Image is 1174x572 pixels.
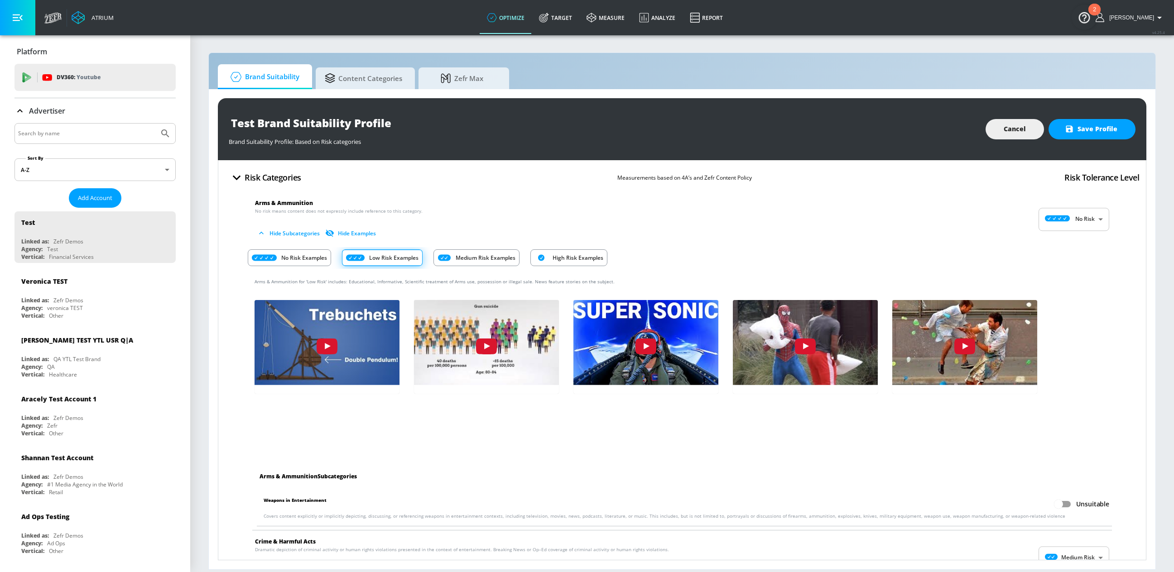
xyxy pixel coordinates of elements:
[47,304,83,312] div: veronica TEST
[428,67,496,89] span: Zefr Max
[885,295,1044,385] img: Xz5z1hBxejg
[323,226,380,241] button: Hide Examples
[281,253,327,262] p: No Risk Examples
[14,329,176,381] div: [PERSON_NAME] TEST YTL USR Q|ALinked as:QA YTL Test BrandAgency:QAVertical:Healthcare
[255,226,323,241] button: Hide Subcategories
[14,211,176,263] div: TestLinked as:Zefr DemosAgency:TestVertical:Financial Services
[21,277,67,286] div: Veronica TEST
[53,238,83,245] div: Zefr Demos
[21,371,44,378] div: Vertical:
[892,300,1037,394] button: Xz5z1hBxejg
[247,295,407,385] img: jTBDc19eW2o
[229,133,977,146] div: Brand Suitability Profile: Based on Risk categories
[14,505,176,557] div: Ad Ops TestingLinked as:Zefr DemosAgency:Ad OpsVertical:Other
[573,300,718,394] button: p1PgNbgWSyY
[1004,124,1026,135] span: Cancel
[14,270,176,322] div: Veronica TESTLinked as:Zefr DemosAgency:veronica TESTVertical:Other
[21,539,43,547] div: Agency:
[1093,10,1096,21] div: 2
[456,253,515,262] p: Medium Risk Examples
[47,363,55,371] div: QA
[47,245,58,253] div: Test
[21,245,43,253] div: Agency:
[47,422,58,429] div: Zefr
[986,119,1044,139] button: Cancel
[88,14,114,22] div: Atrium
[53,414,83,422] div: Zefr Demos
[1106,14,1154,21] span: login as: shannon.belforti@zefr.com
[21,253,44,261] div: Vertical:
[49,371,77,378] div: Healthcare
[683,1,730,34] a: Report
[49,429,63,437] div: Other
[21,532,49,539] div: Linked as:
[1075,215,1095,224] p: No Risk
[1064,171,1139,184] h4: Risk Tolerance Level
[21,312,44,319] div: Vertical:
[553,253,603,262] p: High Risk Examples
[14,447,176,498] div: Shannan Test AccountLinked as:Zefr DemosAgency:#1 Media Agency in the WorldVertical:Retail
[21,414,49,422] div: Linked as:
[21,488,44,496] div: Vertical:
[21,422,43,429] div: Agency:
[49,547,63,555] div: Other
[14,158,176,181] div: A-Z
[255,208,423,214] span: No risk means content does not expressly include reference to this category.
[617,173,752,182] p: Measurements based on 4A’s and Zefr Content Policy
[21,453,93,462] div: Shannan Test Account
[1076,500,1109,509] span: Unsuitable
[1061,554,1095,562] p: Medium Risk
[26,155,45,161] label: Sort By
[21,355,49,363] div: Linked as:
[14,64,176,91] div: DV360: Youtube
[21,336,133,344] div: [PERSON_NAME] TEST YTL USR Q|A
[49,312,63,319] div: Other
[566,295,726,385] img: p1PgNbgWSyY
[414,300,559,394] button: coUJ-TiR2qU
[21,395,96,403] div: Aracely Test Account 1
[252,473,1116,480] div: Arms & Ammunition Subcategories
[579,1,632,34] a: measure
[248,247,1116,269] div: Risk Category Examples
[1152,30,1165,35] span: v 4.25.4
[325,67,402,89] span: Content Categories
[225,167,305,188] button: Risk Categories
[17,47,47,57] p: Platform
[53,296,83,304] div: Zefr Demos
[245,171,301,184] h4: Risk Categories
[57,72,101,82] p: DV360:
[47,539,65,547] div: Ad Ops
[21,296,49,304] div: Linked as:
[264,513,1109,520] p: Covers content explicitly or implicitly depicting, discussing, or referencing weapons in entertai...
[21,473,49,481] div: Linked as:
[726,295,885,385] img: _MZ3JPt270w
[53,473,83,481] div: Zefr Demos
[49,488,63,496] div: Retail
[49,253,94,261] div: Financial Services
[78,193,112,203] span: Add Account
[1072,5,1097,30] button: Open Resource Center, 2 new notifications
[53,355,101,363] div: QA YTL Test Brand
[21,363,43,371] div: Agency:
[733,300,878,394] div: _MZ3JPt270w
[21,218,35,227] div: Test
[72,11,114,24] a: Atrium
[255,278,615,285] span: Arms & Ammunition for 'Low Risk' includes: Educational, Informative, Scientific treatment of Arms...
[255,300,399,394] button: jTBDc19eW2o
[480,1,532,34] a: optimize
[264,496,327,513] span: Weapons in Entertainment
[532,1,579,34] a: Target
[1049,119,1136,139] button: Save Profile
[255,538,316,545] span: Crime & Harmful Acts
[47,481,123,488] div: #1 Media Agency in the World
[53,532,83,539] div: Zefr Demos
[14,388,176,439] div: Aracely Test Account 1Linked as:Zefr DemosAgency:ZefrVertical:Other
[14,39,176,64] div: Platform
